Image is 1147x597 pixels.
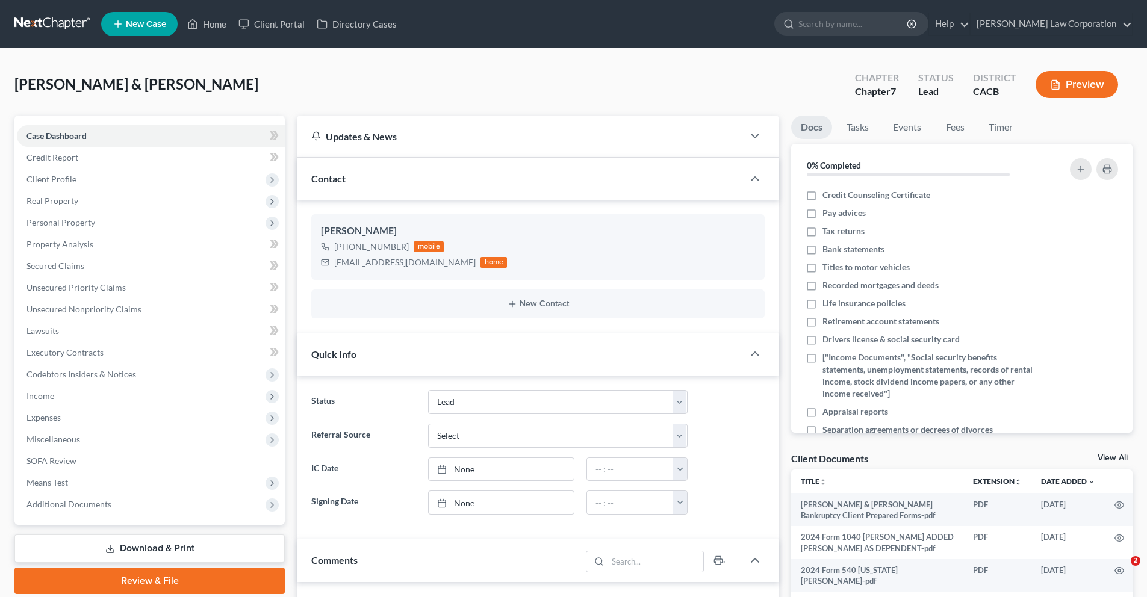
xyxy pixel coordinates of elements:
a: Unsecured Nonpriority Claims [17,298,285,320]
a: SOFA Review [17,450,285,472]
span: Pay advices [822,207,866,219]
span: Codebtors Insiders & Notices [26,369,136,379]
a: Unsecured Priority Claims [17,277,285,298]
span: Personal Property [26,217,95,227]
span: Comments [311,554,358,566]
i: unfold_more [1015,478,1022,486]
a: Timer [979,116,1022,139]
a: Executory Contracts [17,342,285,363]
span: Client Profile [26,174,76,184]
strong: 0% Completed [807,160,861,170]
span: [PERSON_NAME] & [PERSON_NAME] [14,75,258,93]
a: Home [181,13,232,35]
a: Fees [936,116,974,139]
iframe: Intercom live chat [1106,556,1135,585]
td: [DATE] [1031,526,1105,559]
span: Case Dashboard [26,131,87,141]
td: PDF [963,493,1031,527]
div: [EMAIL_ADDRESS][DOMAIN_NAME] [334,256,476,268]
a: Download & Print [14,534,285,563]
a: Secured Claims [17,255,285,277]
div: home [480,257,507,268]
a: Review & File [14,568,285,594]
span: Credit Counseling Certificate [822,189,930,201]
div: [PHONE_NUMBER] [334,241,409,253]
td: 2024 Form 1040 [PERSON_NAME] ADDED [PERSON_NAME] AS DEPENDENT-pdf [791,526,963,559]
span: Secured Claims [26,261,84,271]
span: Executory Contracts [26,347,104,357]
span: Means Test [26,477,68,487]
span: Additional Documents [26,499,111,509]
i: expand_more [1088,478,1095,486]
a: Tasks [837,116,878,139]
span: Quick Info [311,348,356,360]
span: Expenses [26,412,61,422]
a: None [429,458,574,481]
span: Separation agreements or decrees of divorces [822,424,993,436]
a: Titleunfold_more [801,477,827,486]
a: Lawsuits [17,320,285,342]
div: CACB [973,85,1016,99]
i: unfold_more [819,478,827,486]
td: PDF [963,559,1031,592]
span: New Case [126,20,166,29]
td: 2024 Form 540 [US_STATE] [PERSON_NAME]-pdf [791,559,963,592]
span: Bank statements [822,243,884,255]
a: Help [929,13,969,35]
a: Client Portal [232,13,311,35]
a: Property Analysis [17,234,285,255]
div: mobile [414,241,444,252]
div: Updates & News [311,130,729,143]
span: ["Income Documents", "Social security benefits statements, unemployment statements, records of re... [822,351,1037,400]
a: Date Added expand_more [1041,477,1095,486]
td: [PERSON_NAME] & [PERSON_NAME] Bankruptcy Client Prepared Forms-pdf [791,493,963,527]
span: 2 [1131,556,1140,566]
span: Titles to motor vehicles [822,261,910,273]
label: Status [305,390,421,414]
label: Referral Source [305,424,421,448]
span: Lawsuits [26,326,59,336]
span: Real Property [26,196,78,206]
button: New Contact [321,299,755,309]
span: Credit Report [26,152,78,162]
a: Directory Cases [311,13,403,35]
span: Drivers license & social security card [822,333,960,345]
a: Docs [791,116,832,139]
span: Appraisal reports [822,406,888,418]
span: Retirement account statements [822,315,939,327]
div: [PERSON_NAME] [321,224,755,238]
input: Search... [608,551,704,572]
div: Status [918,71,954,85]
button: Preview [1036,71,1118,98]
td: [DATE] [1031,559,1105,592]
div: Lead [918,85,954,99]
td: PDF [963,526,1031,559]
span: Unsecured Nonpriority Claims [26,304,141,314]
span: Miscellaneous [26,434,80,444]
span: 7 [891,85,896,97]
a: [PERSON_NAME] Law Corporation [971,13,1132,35]
span: Tax returns [822,225,865,237]
span: Income [26,391,54,401]
span: Recorded mortgages and deeds [822,279,939,291]
input: Search by name... [798,13,909,35]
span: Life insurance policies [822,297,906,309]
div: Client Documents [791,452,868,465]
a: Extensionunfold_more [973,477,1022,486]
td: [DATE] [1031,493,1105,527]
span: Contact [311,173,346,184]
a: Credit Report [17,147,285,169]
a: View All [1098,454,1128,462]
label: Signing Date [305,490,421,515]
label: IC Date [305,457,421,481]
a: Case Dashboard [17,125,285,147]
input: -- : -- [587,458,674,481]
span: Unsecured Priority Claims [26,282,126,292]
div: Chapter [855,71,899,85]
span: SOFA Review [26,456,76,466]
a: Events [883,116,931,139]
a: None [429,491,574,514]
div: Chapter [855,85,899,99]
input: -- : -- [587,491,674,514]
span: Property Analysis [26,239,93,249]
